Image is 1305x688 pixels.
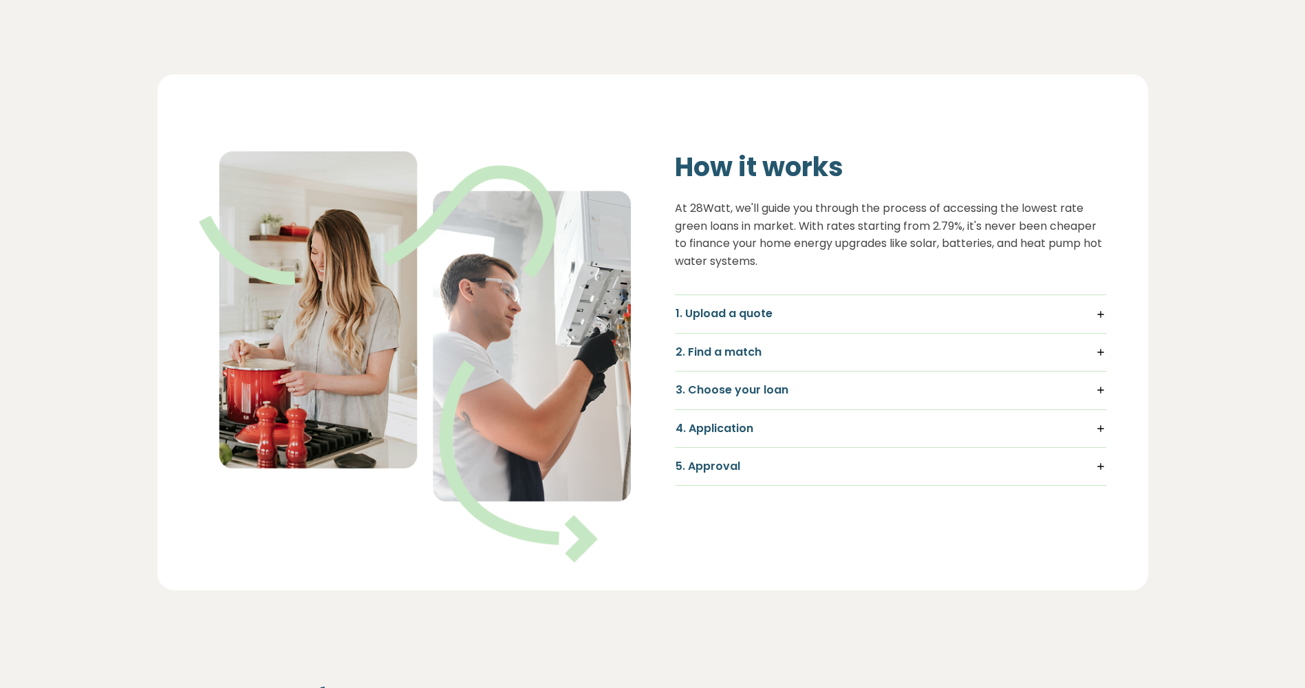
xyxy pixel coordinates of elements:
h5: 4. Application [676,421,1106,436]
h5: 5. Approval [676,459,1106,474]
h5: 3. Choose your loan [676,383,1106,398]
img: Illustration showing finance steps [199,151,631,562]
h5: 1. Upload a quote [676,306,1106,321]
h5: 2. Find a match [676,345,1106,360]
p: At 28Watt, we'll guide you through the process of accessing the lowest rate green loans in market... [675,200,1107,270]
h2: How it works [675,151,1107,183]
